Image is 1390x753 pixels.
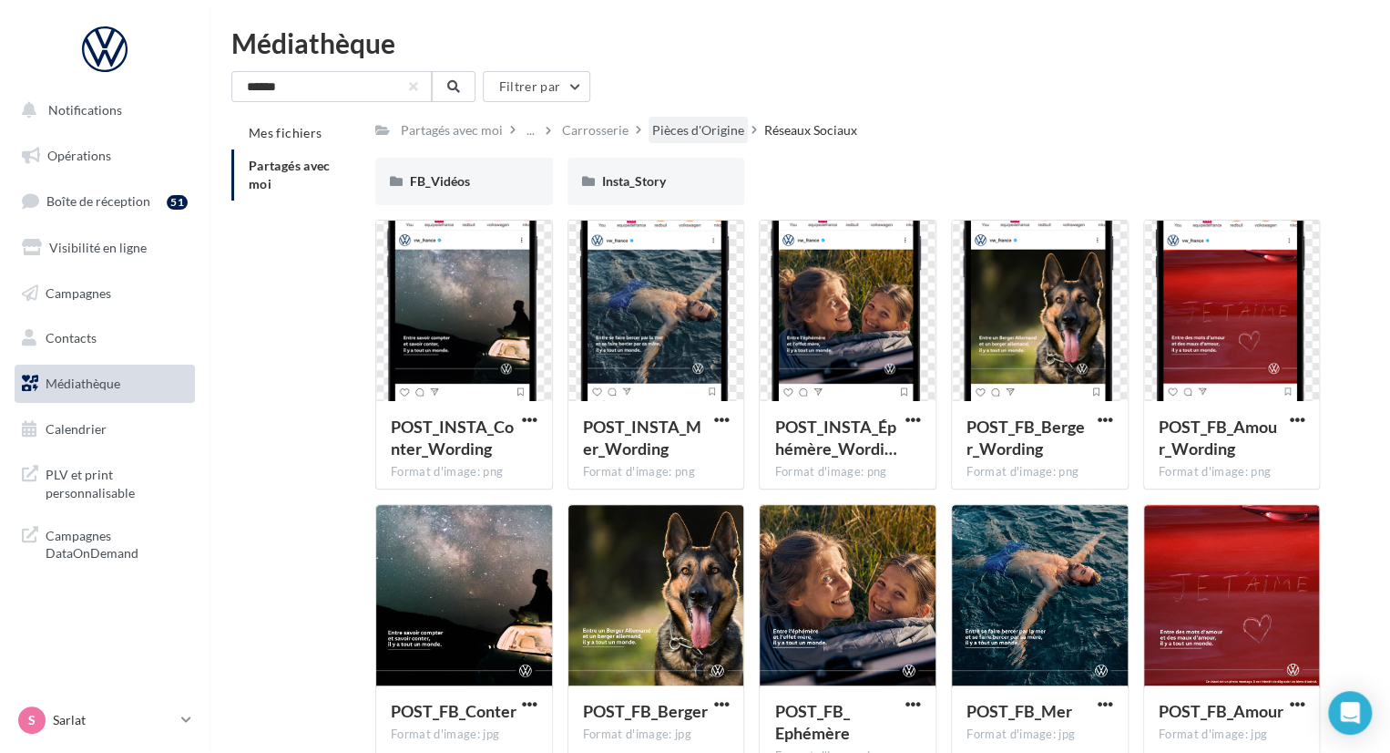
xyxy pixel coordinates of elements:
[1159,727,1305,743] div: Format d'image: jpg
[46,523,188,562] span: Campagnes DataOnDemand
[966,417,1085,459] span: POST_FB_Berger_Wording
[46,330,97,346] span: Contacts
[1328,691,1372,735] div: Open Intercom Messenger
[28,711,36,729] span: S
[11,365,199,403] a: Médiathèque
[764,121,857,139] div: Réseaux Sociaux
[966,701,1072,721] span: POST_FB_Mer
[562,121,629,139] div: Carrosserie
[46,421,107,437] span: Calendrier
[652,121,744,139] div: Pièces d'Origine
[966,464,1113,480] div: Format d'image: png
[774,464,921,480] div: Format d'image: png
[391,727,537,743] div: Format d'image: jpg
[410,173,470,189] span: FB_Vidéos
[11,91,191,129] button: Notifications
[46,193,150,209] span: Boîte de réception
[46,376,120,391] span: Médiathèque
[583,417,701,459] span: POST_INSTA_Mer_Wording
[15,703,195,738] a: S Sarlat
[11,229,199,267] a: Visibilité en ligne
[774,701,849,743] span: POST_FB_ Ephémère
[1159,701,1283,721] span: POST_FB_Amour
[583,701,708,721] span: POST_FB_Berger
[167,195,188,210] div: 51
[11,410,199,449] a: Calendrier
[401,121,503,139] div: Partagés avec moi
[391,464,537,480] div: Format d'image: png
[11,516,199,570] a: Campagnes DataOnDemand
[774,417,896,459] span: POST_INSTA_Éphémère_Wording
[11,274,199,313] a: Campagnes
[46,462,188,501] span: PLV et print personnalisable
[46,284,111,300] span: Campagnes
[391,417,514,459] span: POST_INSTA_Conter_Wording
[11,137,199,175] a: Opérations
[53,711,174,729] p: Sarlat
[11,455,199,509] a: PLV et print personnalisable
[583,727,730,743] div: Format d'image: jpg
[48,102,122,118] span: Notifications
[47,148,111,163] span: Opérations
[602,173,666,189] span: Insta_Story
[11,181,199,221] a: Boîte de réception51
[583,464,730,480] div: Format d'image: png
[523,118,538,143] div: ...
[966,727,1113,743] div: Format d'image: jpg
[391,701,516,721] span: POST_FB_Conter
[1159,417,1277,459] span: POST_FB_Amour_Wording
[249,125,322,140] span: Mes fichiers
[249,158,331,191] span: Partagés avec moi
[1159,464,1305,480] div: Format d'image: png
[231,29,1368,57] div: Médiathèque
[11,319,199,357] a: Contacts
[483,71,590,102] button: Filtrer par
[49,240,147,255] span: Visibilité en ligne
